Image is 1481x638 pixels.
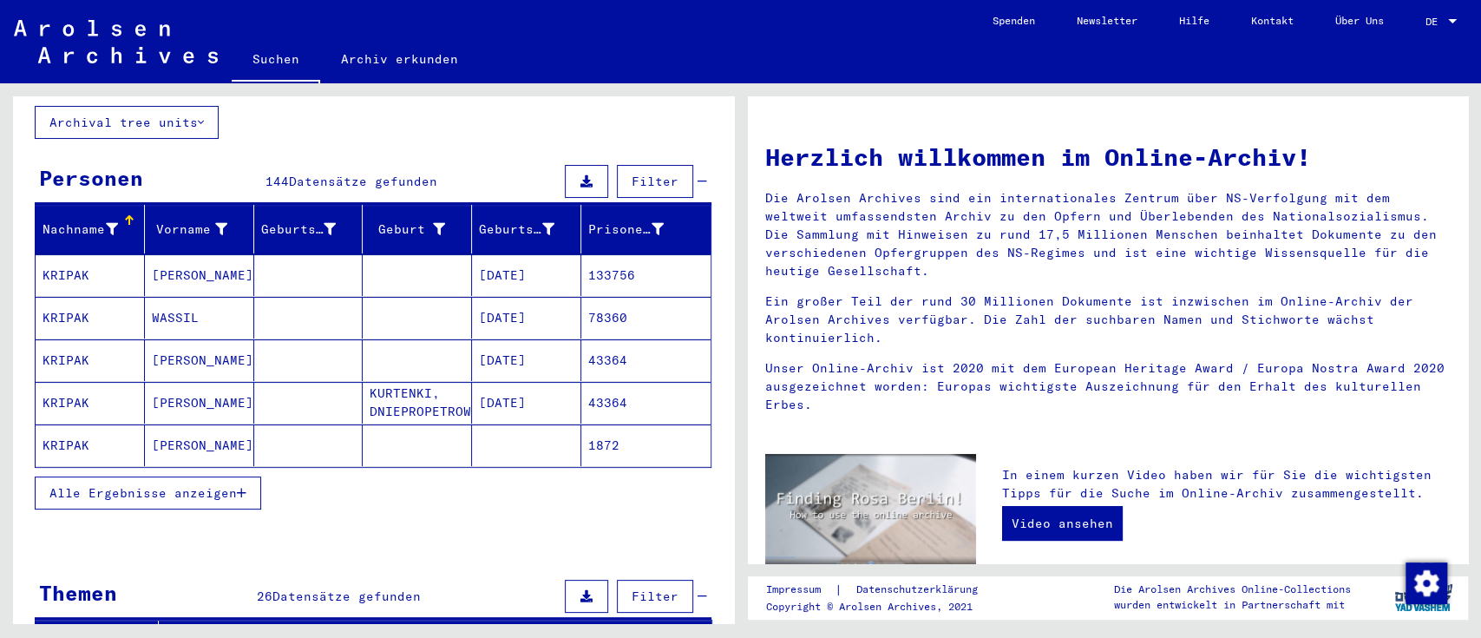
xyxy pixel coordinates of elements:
div: Geburtsname [261,215,363,243]
span: 26 [257,589,272,604]
div: Nachname [43,215,144,243]
div: | [766,581,999,599]
div: Prisoner # [588,215,690,243]
span: Alle Ergebnisse anzeigen [49,485,237,501]
mat-cell: KRIPAK [36,254,145,296]
mat-cell: [PERSON_NAME] [145,339,254,381]
mat-cell: 43364 [581,339,711,381]
mat-cell: [DATE] [472,382,581,424]
p: Die Arolsen Archives sind ein internationales Zentrum über NS-Verfolgung mit dem weltweit umfasse... [765,189,1452,280]
mat-cell: [DATE] [472,297,581,339]
span: DE [1425,16,1445,28]
mat-cell: KRIPAK [36,297,145,339]
mat-header-cell: Prisoner # [581,205,711,253]
mat-cell: [DATE] [472,339,581,381]
mat-cell: [PERSON_NAME] [145,254,254,296]
mat-cell: KRIPAK [36,382,145,424]
mat-cell: 1872 [581,424,711,466]
span: Filter [632,589,678,604]
div: Personen [39,162,143,194]
mat-cell: 133756 [581,254,711,296]
mat-header-cell: Vorname [145,205,254,253]
p: wurden entwickelt in Partnerschaft mit [1114,597,1351,613]
mat-cell: KURTENKI, DNIEPROPETROWSK [363,382,472,424]
div: Geburtsdatum [479,220,554,239]
p: Unser Online-Archiv ist 2020 mit dem European Heritage Award / Europa Nostra Award 2020 ausgezeic... [765,359,1452,414]
p: Copyright © Arolsen Archives, 2021 [766,599,999,615]
img: Zustimmung ändern [1406,562,1447,604]
button: Alle Ergebnisse anzeigen [35,477,261,510]
div: Prisoner # [588,220,664,239]
mat-cell: 78360 [581,297,711,339]
p: Ein großer Teil der rund 30 Millionen Dokumente ist inzwischen im Online-Archiv der Arolsen Archi... [765,293,1452,347]
div: Vorname [152,220,227,239]
mat-cell: [PERSON_NAME] [145,382,254,424]
mat-cell: WASSIL [145,297,254,339]
button: Filter [617,165,693,198]
div: Geburt‏ [370,215,471,243]
mat-cell: [PERSON_NAME] [145,424,254,466]
a: Suchen [232,38,320,83]
button: Archival tree units [35,106,219,139]
mat-cell: KRIPAK [36,339,145,381]
button: Filter [617,580,693,613]
mat-header-cell: Geburtsdatum [472,205,581,253]
div: Geburtsname [261,220,337,239]
mat-header-cell: Geburt‏ [363,205,472,253]
div: Nachname [43,220,118,239]
a: Impressum [766,581,835,599]
span: 144 [265,174,289,189]
a: Video ansehen [1002,506,1123,541]
p: In einem kurzen Video haben wir für Sie die wichtigsten Tipps für die Suche im Online-Archiv zusa... [1002,466,1451,503]
mat-cell: 43364 [581,382,711,424]
a: Archiv erkunden [320,38,479,80]
div: Vorname [152,215,253,243]
img: video.jpg [765,454,976,569]
mat-header-cell: Nachname [36,205,145,253]
mat-cell: [DATE] [472,254,581,296]
p: Die Arolsen Archives Online-Collections [1114,582,1351,597]
img: Arolsen_neg.svg [14,20,218,63]
h1: Herzlich willkommen im Online-Archiv! [765,139,1452,175]
div: Themen [39,577,117,608]
span: Filter [632,174,678,189]
img: yv_logo.png [1391,576,1456,619]
mat-header-cell: Geburtsname [254,205,364,253]
a: Datenschutzerklärung [842,581,999,599]
span: Datensätze gefunden [289,174,437,189]
div: Geburtsdatum [479,215,580,243]
span: Datensätze gefunden [272,589,421,604]
mat-cell: KRIPAK [36,424,145,466]
div: Geburt‏ [370,220,445,239]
